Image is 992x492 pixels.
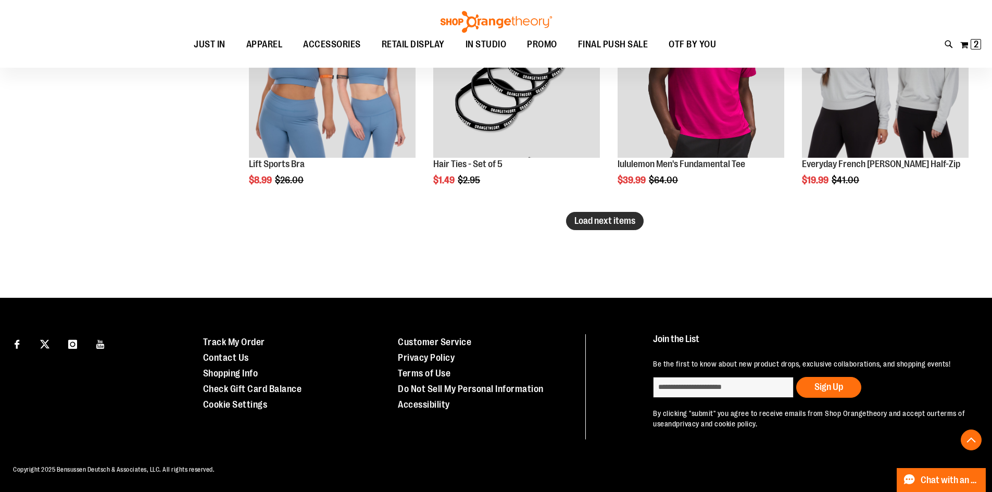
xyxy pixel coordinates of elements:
a: Accessibility [398,399,450,410]
span: $2.95 [458,175,482,185]
span: IN STUDIO [466,33,507,56]
h4: Join the List [653,334,968,354]
span: $39.99 [618,175,647,185]
a: terms of use [653,409,965,428]
a: Hair Ties - Set of 5 [433,159,503,169]
img: Twitter [40,339,49,349]
span: $64.00 [649,175,680,185]
a: lululemon Men's Fundamental Tee [618,159,745,169]
a: Visit our Instagram page [64,334,82,352]
span: Load next items [574,216,635,226]
a: Everyday French [PERSON_NAME] Half-Zip [802,159,960,169]
span: RETAIL DISPLAY [382,33,445,56]
span: OTF BY YOU [669,33,716,56]
a: Check Gift Card Balance [203,384,302,394]
span: APPAREL [246,33,283,56]
a: Shopping Info [203,368,258,379]
input: enter email [653,377,794,398]
a: Customer Service [398,337,471,347]
span: JUST IN [194,33,225,56]
span: Sign Up [814,382,843,392]
button: Sign Up [796,377,861,398]
a: Terms of Use [398,368,450,379]
p: Be the first to know about new product drops, exclusive collaborations, and shopping events! [653,359,968,369]
a: Cookie Settings [203,399,268,410]
span: $1.49 [433,175,456,185]
span: FINAL PUSH SALE [578,33,648,56]
a: Do Not Sell My Personal Information [398,384,544,394]
span: $19.99 [802,175,830,185]
p: By clicking "submit" you agree to receive emails from Shop Orangetheory and accept our and [653,408,968,429]
span: 2 [974,39,978,49]
button: Back To Top [961,430,982,450]
a: Privacy Policy [398,352,455,363]
a: Track My Order [203,337,265,347]
button: Load next items [566,212,644,230]
span: $41.00 [832,175,861,185]
span: ACCESSORIES [303,33,361,56]
a: Contact Us [203,352,249,363]
img: Shop Orangetheory [439,11,554,33]
span: PROMO [527,33,557,56]
a: Visit our Facebook page [8,334,26,352]
a: privacy and cookie policy. [676,420,757,428]
span: Copyright 2025 Bensussen Deutsch & Associates, LLC. All rights reserved. [13,466,215,473]
a: Visit our Youtube page [92,334,110,352]
a: Visit our X page [36,334,54,352]
a: Lift Sports Bra [249,159,305,169]
span: Chat with an Expert [921,475,980,485]
span: $26.00 [275,175,305,185]
button: Chat with an Expert [897,468,986,492]
span: $8.99 [249,175,273,185]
